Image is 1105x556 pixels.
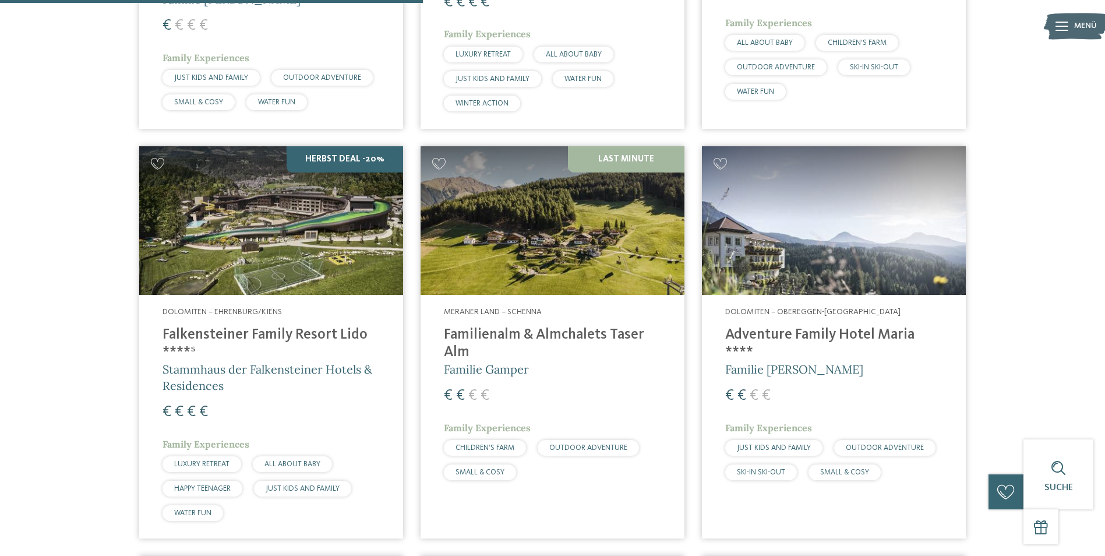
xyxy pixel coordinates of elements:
span: € [187,404,196,420]
span: € [762,388,771,403]
a: Familienhotels gesucht? Hier findet ihr die besten! Last Minute Meraner Land – Schenna Familienal... [421,146,684,539]
span: Suche [1044,483,1073,492]
span: € [187,18,196,33]
span: Dolomiten – Obereggen-[GEOGRAPHIC_DATA] [725,308,901,316]
span: CHILDREN’S FARM [456,444,514,452]
span: € [199,18,208,33]
h4: Adventure Family Hotel Maria **** [725,326,942,361]
span: € [750,388,758,403]
span: € [468,388,477,403]
span: € [175,404,183,420]
h4: Falkensteiner Family Resort Lido ****ˢ [163,326,380,361]
span: JUST KIDS AND FAMILY [266,485,340,492]
img: Familienhotels gesucht? Hier findet ihr die besten! [421,146,684,295]
span: WATER FUN [564,75,602,83]
span: € [725,388,734,403]
span: OUTDOOR ADVENTURE [846,444,924,452]
span: ALL ABOUT BABY [264,460,320,468]
span: ALL ABOUT BABY [546,51,602,58]
span: ALL ABOUT BABY [737,39,793,47]
span: WATER FUN [174,509,211,517]
span: SKI-IN SKI-OUT [850,64,898,71]
span: SMALL & COSY [174,98,223,106]
span: WINTER ACTION [456,100,509,107]
span: CHILDREN’S FARM [828,39,887,47]
span: LUXURY RETREAT [174,460,230,468]
span: Familie Gamper [444,362,529,376]
span: Family Experiences [725,422,812,434]
span: Family Experiences [444,422,531,434]
span: SMALL & COSY [820,469,869,476]
img: Adventure Family Hotel Maria **** [702,146,966,295]
span: Dolomiten – Ehrenburg/Kiens [163,308,282,316]
span: HAPPY TEENAGER [174,485,231,492]
span: OUTDOOR ADVENTURE [737,64,815,71]
span: € [456,388,465,403]
span: WATER FUN [258,98,295,106]
h4: Familienalm & Almchalets Taser Alm [444,326,661,361]
img: Familienhotels gesucht? Hier findet ihr die besten! [139,146,403,295]
span: Family Experiences [163,438,249,450]
span: Familie [PERSON_NAME] [725,362,863,376]
span: € [444,388,453,403]
span: SMALL & COSY [456,469,504,476]
span: WATER FUN [737,88,774,96]
span: Stammhaus der Falkensteiner Hotels & Residences [163,362,372,393]
span: JUST KIDS AND FAMILY [456,75,529,83]
span: € [199,404,208,420]
a: Familienhotels gesucht? Hier findet ihr die besten! Dolomiten – Obereggen-[GEOGRAPHIC_DATA] Adven... [702,146,966,539]
span: Meraner Land – Schenna [444,308,542,316]
span: JUST KIDS AND FAMILY [174,74,248,82]
span: Family Experiences [163,52,249,64]
span: Family Experiences [725,17,812,29]
span: Family Experiences [444,28,531,40]
span: € [163,18,171,33]
span: € [175,18,183,33]
span: OUTDOOR ADVENTURE [283,74,361,82]
a: Familienhotels gesucht? Hier findet ihr die besten! Herbst Deal -20% Dolomiten – Ehrenburg/Kiens ... [139,146,403,539]
span: LUXURY RETREAT [456,51,511,58]
span: € [481,388,489,403]
span: JUST KIDS AND FAMILY [737,444,811,452]
span: OUTDOOR ADVENTURE [549,444,627,452]
span: € [163,404,171,420]
span: € [737,388,746,403]
span: SKI-IN SKI-OUT [737,469,785,476]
